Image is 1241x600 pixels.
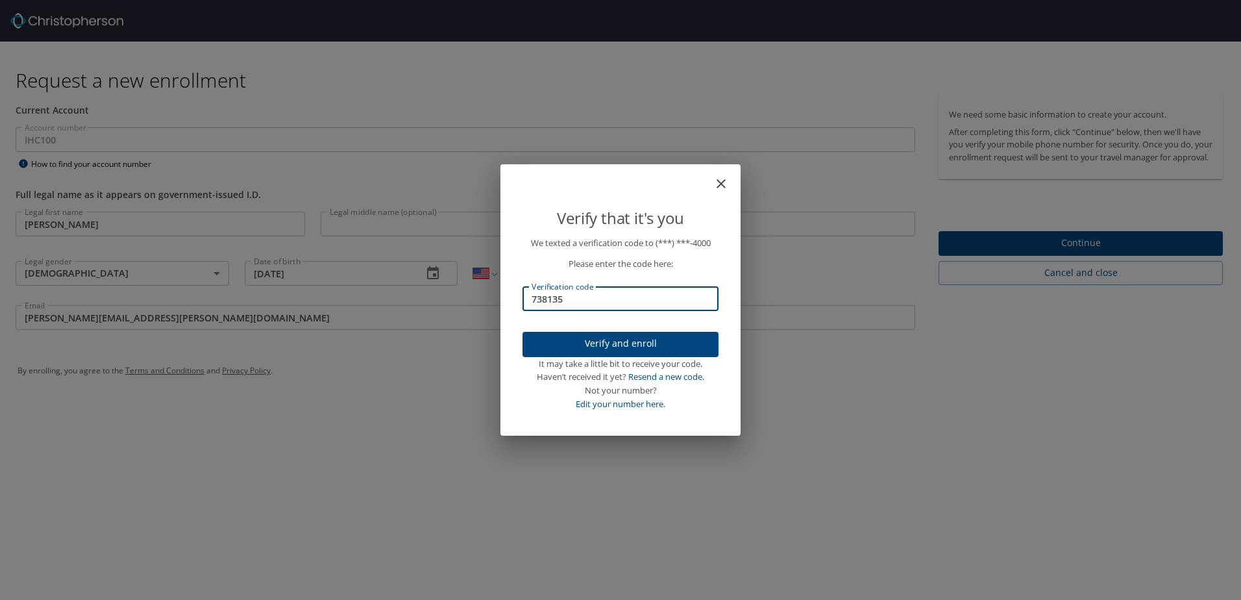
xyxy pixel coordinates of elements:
div: Haven’t received it yet? [522,370,719,384]
a: Edit your number here. [576,398,665,410]
p: We texted a verification code to (***) ***- 4000 [522,236,719,250]
a: Resend a new code. [628,371,704,382]
div: It may take a little bit to receive your code. [522,357,719,371]
p: Verify that it's you [522,206,719,231]
div: Not your number? [522,384,719,397]
span: Verify and enroll [533,336,708,352]
button: close [720,169,735,185]
button: Verify and enroll [522,332,719,357]
p: Please enter the code here: [522,257,719,271]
